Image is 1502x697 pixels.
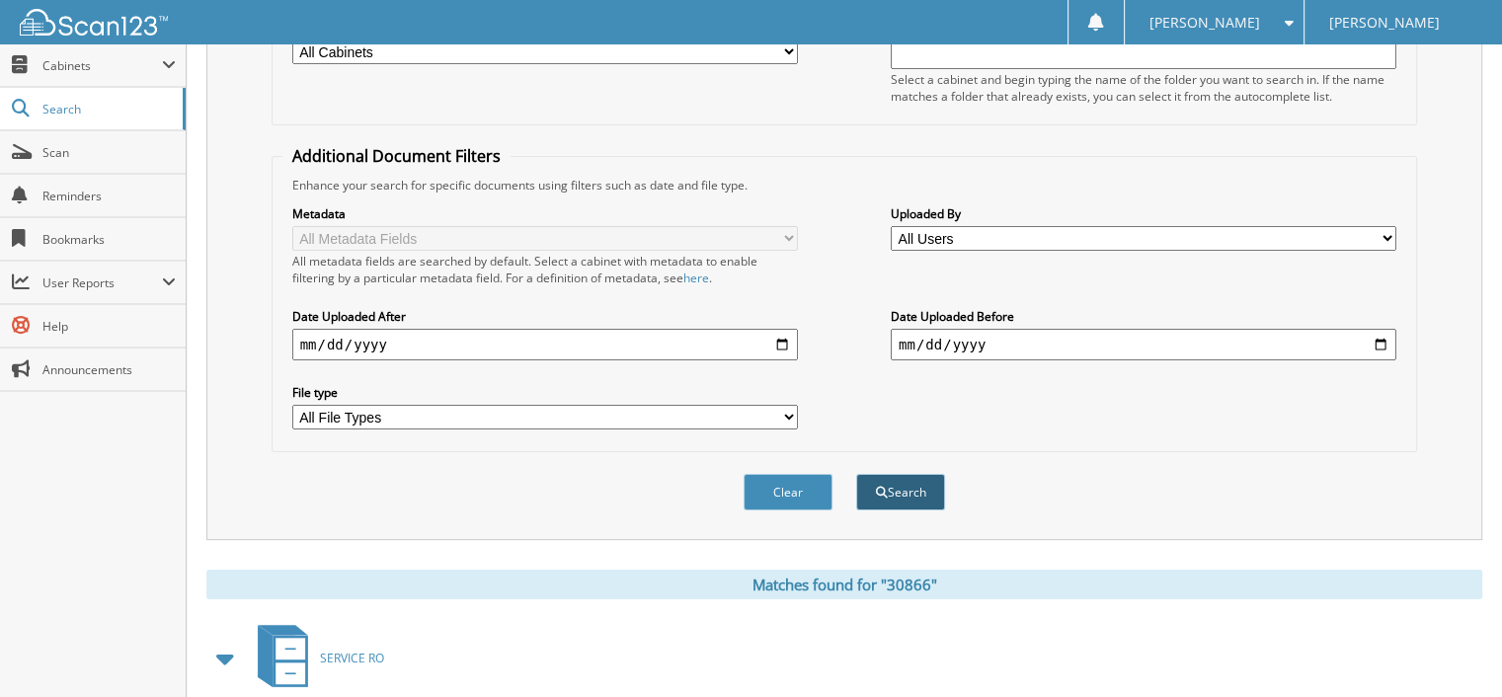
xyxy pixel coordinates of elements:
label: Date Uploaded Before [891,308,1396,325]
span: SERVICE RO [320,650,384,666]
img: scan123-logo-white.svg [20,9,168,36]
a: here [683,270,709,286]
legend: Additional Document Filters [282,145,511,167]
input: start [292,329,798,360]
label: Metadata [292,205,798,222]
span: User Reports [42,274,162,291]
input: end [891,329,1396,360]
span: Announcements [42,361,176,378]
div: Enhance your search for specific documents using filters such as date and file type. [282,177,1407,194]
span: Help [42,318,176,335]
label: File type [292,384,798,401]
div: Select a cabinet and begin typing the name of the folder you want to search in. If the name match... [891,71,1396,105]
span: Cabinets [42,57,162,74]
span: Scan [42,144,176,161]
iframe: Chat Widget [1403,602,1502,697]
span: Bookmarks [42,231,176,248]
div: Matches found for "30866" [206,570,1482,599]
button: Search [856,474,945,510]
button: Clear [744,474,832,510]
span: Search [42,101,173,117]
div: All metadata fields are searched by default. Select a cabinet with metadata to enable filtering b... [292,253,798,286]
label: Date Uploaded After [292,308,798,325]
a: SERVICE RO [246,619,384,697]
span: [PERSON_NAME] [1149,17,1260,29]
label: Uploaded By [891,205,1396,222]
span: [PERSON_NAME] [1329,17,1440,29]
span: Reminders [42,188,176,204]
